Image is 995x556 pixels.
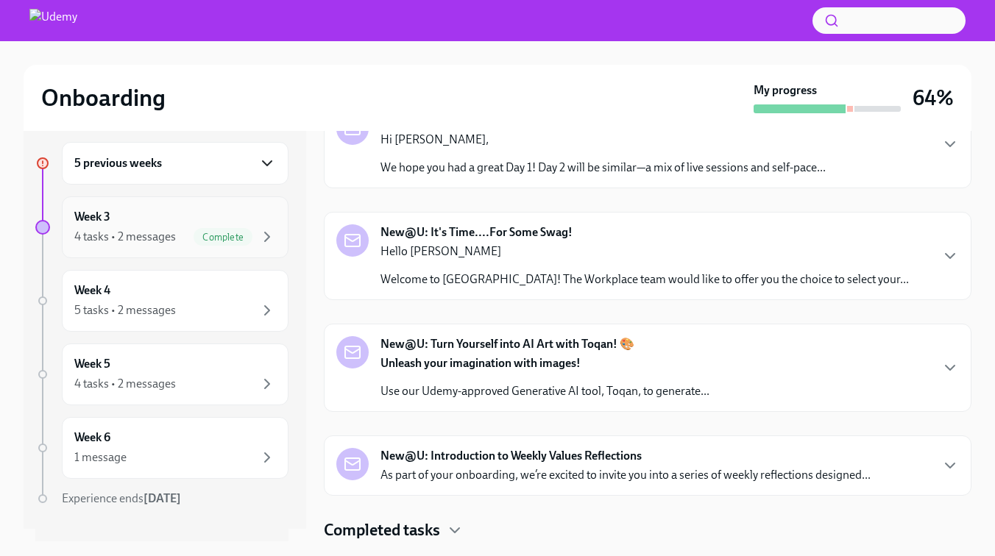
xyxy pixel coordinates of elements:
[324,519,971,541] div: Completed tasks
[74,302,176,318] div: 5 tasks • 2 messages
[324,519,440,541] h4: Completed tasks
[380,224,573,240] strong: New@U: It's Time....For Some Swag!
[74,449,127,466] div: 1 message
[74,155,162,171] h6: 5 previous weeks
[194,232,252,243] span: Complete
[913,85,954,111] h3: 64%
[380,356,581,370] strong: Unleash your imagination with images!
[74,229,176,245] div: 4 tasks • 2 messages
[74,376,176,392] div: 4 tasks • 2 messages
[380,448,642,464] strong: New@U: Introduction to Weekly Values Reflections
[35,417,288,479] a: Week 61 message
[754,82,817,99] strong: My progress
[380,383,709,399] p: Use our Udemy-approved Generative AI tool, Toqan, to generate...
[380,336,634,352] strong: New@U: Turn Yourself into AI Art with Toqan! 🎨
[41,83,166,113] h2: Onboarding
[74,209,110,225] h6: Week 3
[74,356,110,372] h6: Week 5
[74,282,110,299] h6: Week 4
[380,132,826,148] p: Hi [PERSON_NAME],
[144,491,181,505] strong: [DATE]
[380,160,826,176] p: We hope you had a great Day 1! Day 2 will be similar—a mix of live sessions and self-pace...
[62,142,288,185] div: 5 previous weeks
[380,243,909,260] p: Hello [PERSON_NAME]
[74,430,110,446] h6: Week 6
[380,467,871,483] p: As part of your onboarding, we’re excited to invite you into a series of weekly reflections desig...
[35,343,288,405] a: Week 54 tasks • 2 messages
[380,271,909,288] p: Welcome to [GEOGRAPHIC_DATA]! The Workplace team would like to offer you the choice to select you...
[35,196,288,258] a: Week 34 tasks • 2 messagesComplete
[35,270,288,332] a: Week 45 tasks • 2 messages
[29,9,77,32] img: Udemy
[62,491,181,505] span: Experience ends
